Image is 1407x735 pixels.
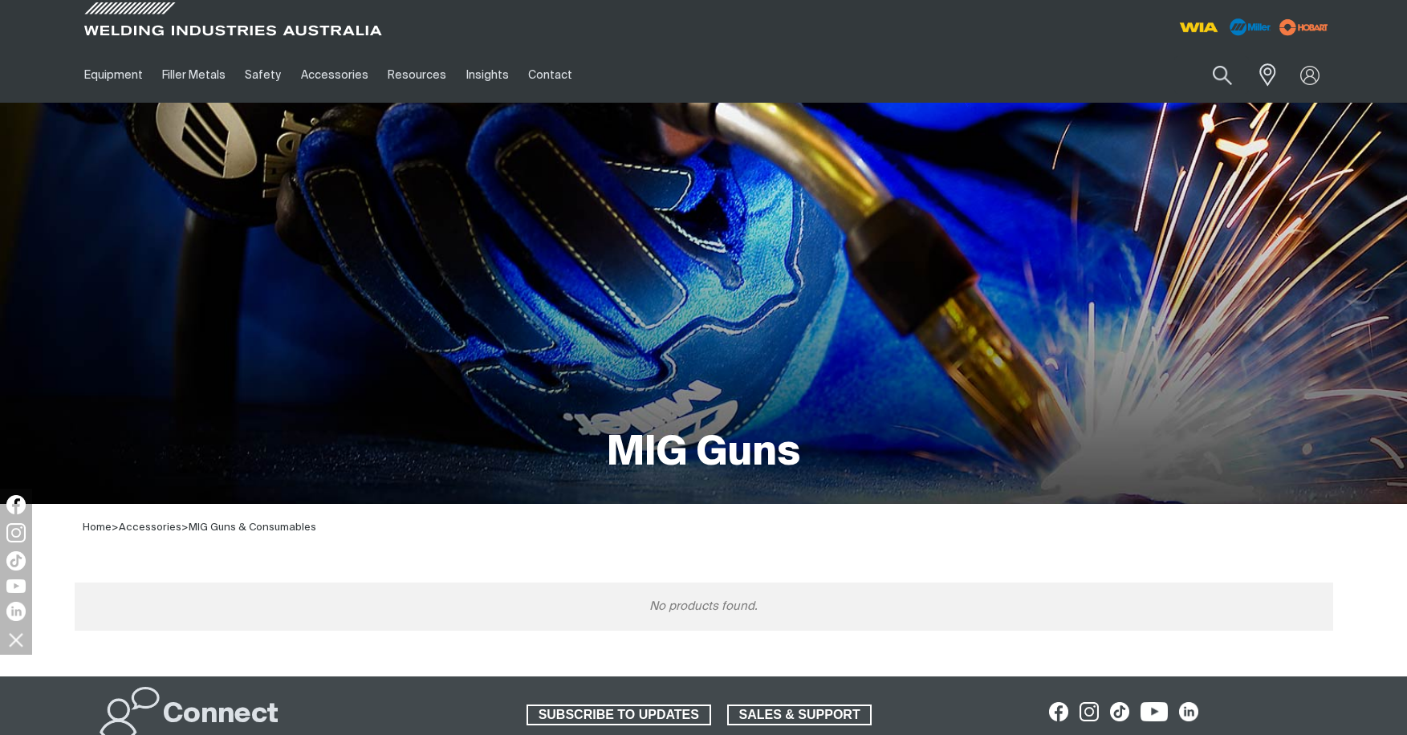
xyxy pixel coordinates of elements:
nav: Main [75,47,1019,103]
a: SALES & SUPPORT [727,705,872,725]
input: Product name or item number... [1174,56,1249,94]
a: Accessories [291,47,378,103]
img: miller [1275,15,1333,39]
span: SUBSCRIBE TO UPDATES [528,705,710,725]
img: TikTok [6,551,26,571]
h2: Connect [163,697,279,733]
a: Home [83,522,112,533]
img: hide socials [2,626,30,653]
span: SALES & SUPPORT [729,705,871,725]
img: LinkedIn [6,602,26,621]
img: Instagram [6,523,26,542]
button: Search products [1195,56,1250,94]
a: Contact [518,47,582,103]
div: No products found. [75,583,1333,631]
a: Insights [456,47,518,103]
span: > [119,522,189,533]
span: > [112,522,119,533]
h1: MIG Guns [607,428,800,480]
a: Accessories [119,522,181,533]
img: Facebook [6,495,26,514]
a: Resources [378,47,456,103]
img: YouTube [6,579,26,593]
a: SUBSCRIBE TO UPDATES [527,705,711,725]
a: Filler Metals [152,47,235,103]
a: Safety [235,47,291,103]
a: Equipment [75,47,152,103]
a: MIG Guns & Consumables [189,522,316,533]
